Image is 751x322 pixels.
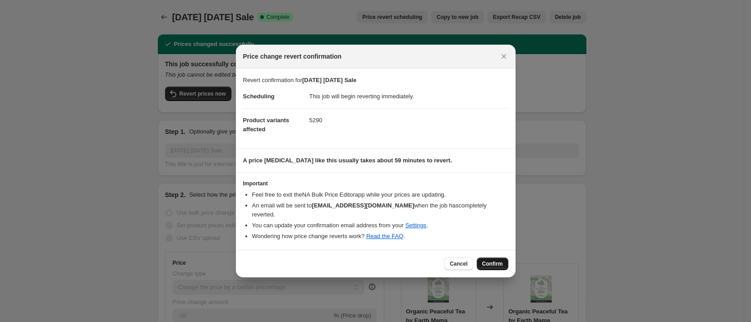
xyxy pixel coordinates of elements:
[252,221,508,230] li: You can update your confirmation email address from your .
[450,260,467,267] span: Cancel
[309,85,508,108] dd: This job will begin reverting immediately.
[405,222,426,229] a: Settings
[477,258,508,270] button: Confirm
[444,258,473,270] button: Cancel
[312,202,414,209] b: [EMAIL_ADDRESS][DOMAIN_NAME]
[243,180,508,187] h3: Important
[366,233,403,239] a: Read the FAQ
[252,201,508,219] li: An email will be sent to when the job has completely reverted .
[243,117,290,133] span: Product variants affected
[498,50,510,63] button: Close
[243,52,342,61] span: Price change revert confirmation
[243,157,452,164] b: A price [MEDICAL_DATA] like this usually takes about 59 minutes to revert.
[252,190,508,199] li: Feel free to exit the NA Bulk Price Editor app while your prices are updating.
[309,108,508,132] dd: 5290
[302,77,356,83] b: [DATE] [DATE] Sale
[482,260,503,267] span: Confirm
[243,76,508,85] p: Revert confirmation for
[243,93,275,100] span: Scheduling
[252,232,508,241] li: Wondering how price change reverts work? .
